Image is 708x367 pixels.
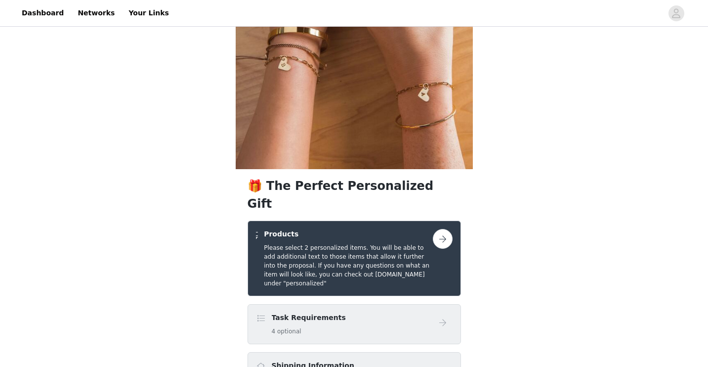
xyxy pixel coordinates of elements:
[264,229,432,239] h4: Products
[272,327,346,336] h5: 4 optional
[248,221,461,296] div: Products
[671,5,681,21] div: avatar
[264,243,432,288] h5: Please select 2 personalized items. You will be able to add additional text to those items that a...
[72,2,121,24] a: Networks
[16,2,70,24] a: Dashboard
[123,2,175,24] a: Your Links
[272,313,346,323] h4: Task Requirements
[248,177,461,213] h1: 🎁 The Perfect Personalized Gift
[248,304,461,344] div: Task Requirements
